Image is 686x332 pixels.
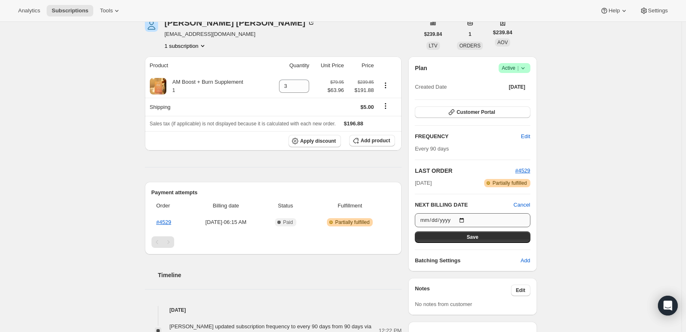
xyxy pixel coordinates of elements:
[328,86,344,94] span: $63.96
[150,78,166,94] img: product img
[47,5,93,16] button: Subscriptions
[511,285,530,296] button: Edit
[595,5,633,16] button: Help
[658,296,678,316] div: Open Intercom Messenger
[648,7,668,14] span: Settings
[429,43,438,49] span: LTV
[335,219,369,226] span: Partially fulfilled
[509,84,525,90] span: [DATE]
[379,101,392,111] button: Shipping actions
[191,202,261,210] span: Billing date
[468,31,471,38] span: 1
[497,40,508,45] span: AOV
[379,81,392,90] button: Product actions
[415,83,447,91] span: Created Date
[419,28,447,40] button: $239.84
[502,64,527,72] span: Active
[415,231,530,243] button: Save
[191,218,261,226] span: [DATE] · 06:15 AM
[165,19,315,27] div: [PERSON_NAME] [PERSON_NAME]
[513,201,530,209] button: Cancel
[517,65,518,71] span: |
[415,146,449,152] span: Every 90 days
[608,7,620,14] span: Help
[266,202,305,210] span: Status
[289,135,341,147] button: Apply discount
[310,202,390,210] span: Fulfillment
[150,121,336,127] span: Sales tax (if applicable) is not displayed because it is calculated with each new order.
[516,254,535,267] button: Add
[415,285,511,296] h3: Notes
[145,57,269,75] th: Product
[158,271,402,279] h2: Timeline
[515,167,530,175] button: #4529
[330,80,344,85] small: $79.95
[459,43,480,49] span: ORDERS
[415,257,520,265] h6: Batching Settings
[349,86,374,94] span: $191.88
[521,132,530,141] span: Edit
[467,234,478,240] span: Save
[346,57,376,75] th: Price
[515,167,530,174] a: #4529
[361,137,390,144] span: Add product
[516,130,535,143] button: Edit
[166,78,244,94] div: AM Boost + Burn Supplement
[165,30,315,38] span: [EMAIL_ADDRESS][DOMAIN_NAME]
[151,188,395,197] h2: Payment attempts
[520,257,530,265] span: Add
[492,180,527,186] span: Partially fulfilled
[145,306,402,314] h4: [DATE]
[173,87,175,93] small: 1
[312,57,346,75] th: Unit Price
[13,5,45,16] button: Analytics
[516,287,525,294] span: Edit
[151,197,188,215] th: Order
[358,80,374,85] small: $239.85
[156,219,171,225] a: #4529
[360,104,374,110] span: $5.00
[424,31,442,38] span: $239.84
[100,7,113,14] span: Tools
[635,5,673,16] button: Settings
[415,201,513,209] h2: NEXT BILLING DATE
[504,81,530,93] button: [DATE]
[415,301,472,307] span: No notes from customer
[165,42,207,50] button: Product actions
[52,7,88,14] span: Subscriptions
[457,109,495,115] span: Customer Portal
[145,98,269,116] th: Shipping
[18,7,40,14] span: Analytics
[415,167,515,175] h2: LAST ORDER
[415,106,530,118] button: Customer Portal
[344,120,363,127] span: $196.88
[145,19,158,32] span: Susan Arana
[415,64,427,72] h2: Plan
[95,5,126,16] button: Tools
[464,28,476,40] button: 1
[415,132,521,141] h2: FREQUENCY
[269,57,312,75] th: Quantity
[415,179,432,187] span: [DATE]
[349,135,395,146] button: Add product
[283,219,293,226] span: Paid
[300,138,336,144] span: Apply discount
[151,236,395,248] nav: Pagination
[493,28,512,37] span: $239.84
